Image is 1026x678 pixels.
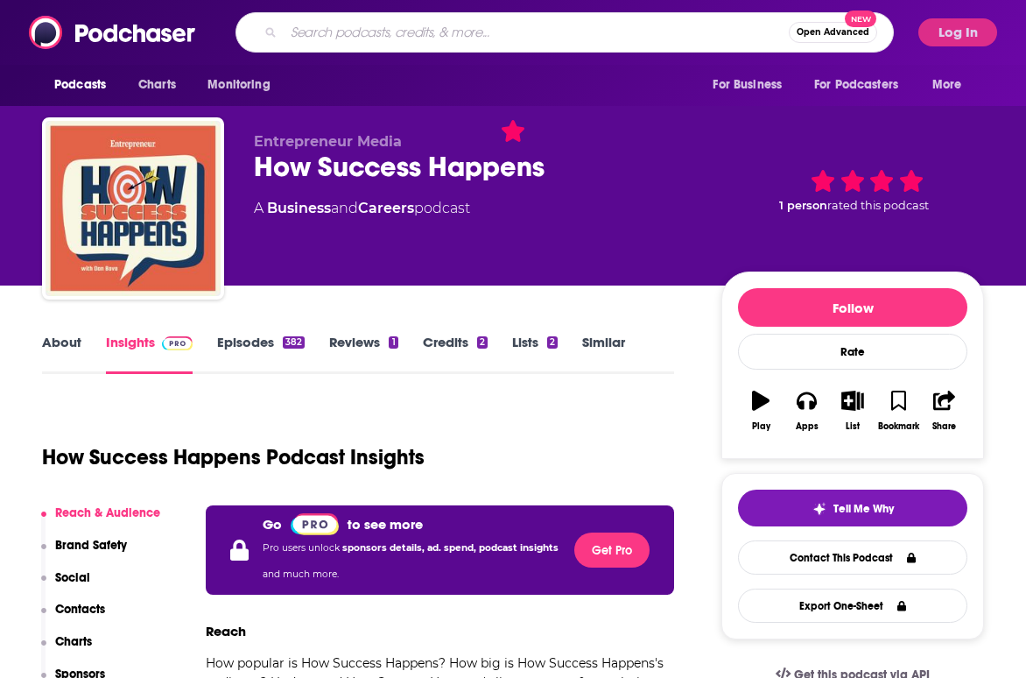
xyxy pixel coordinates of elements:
div: 2 [477,336,488,349]
a: Charts [127,68,186,102]
div: 382 [283,336,305,349]
div: Share [932,421,956,432]
input: Search podcasts, credits, & more... [284,18,789,46]
h1: How Success Happens Podcast Insights [42,444,425,470]
button: Play [738,379,784,442]
a: Lists2 [512,334,558,374]
button: Charts [41,634,92,667]
p: Contacts [55,602,105,617]
span: Podcasts [54,73,106,97]
a: Reviews1 [329,334,397,374]
button: open menu [700,68,804,102]
button: List [830,379,875,442]
a: Similar [582,334,625,374]
button: Log In [918,18,997,46]
button: open menu [42,68,129,102]
div: 1 personrated this podcast [721,133,984,242]
img: Podchaser Pro [162,336,193,350]
span: and [331,200,358,216]
span: Monitoring [207,73,270,97]
button: Contacts [41,602,105,634]
button: Bookmark [875,379,921,442]
button: Follow [738,288,967,327]
a: Careers [358,200,414,216]
span: Charts [138,73,176,97]
a: Credits2 [423,334,488,374]
img: tell me why sparkle [812,502,826,516]
div: A podcast [254,198,470,219]
div: Play [752,421,770,432]
button: Export One-Sheet [738,589,967,623]
button: Open AdvancedNew [789,22,877,43]
span: Tell Me Why [833,502,894,516]
img: How Success Happens [46,121,221,296]
p: to see more [348,516,423,533]
span: 1 person [779,199,827,212]
img: Podchaser Pro [291,513,339,535]
p: Reach & Audience [55,505,160,520]
button: Apps [784,379,829,442]
div: List [846,421,860,432]
div: 1 [389,336,397,349]
span: For Podcasters [814,73,898,97]
button: tell me why sparkleTell Me Why [738,490,967,526]
button: Brand Safety [41,538,127,570]
p: Go [263,516,282,533]
button: Share [922,379,967,442]
p: Brand Safety [55,538,127,553]
div: Search podcasts, credits, & more... [235,12,894,53]
a: Episodes382 [217,334,305,374]
button: Reach & Audience [41,505,160,538]
div: 2 [547,336,558,349]
p: Pro users unlock and much more. [263,535,560,588]
button: open menu [920,68,984,102]
span: sponsors details, ad. spend, podcast insights [342,542,559,554]
span: For Business [713,73,782,97]
a: InsightsPodchaser Pro [106,334,193,374]
span: New [845,11,876,27]
button: open menu [195,68,292,102]
span: rated this podcast [827,199,929,212]
span: More [932,73,962,97]
a: Business [267,200,331,216]
button: open menu [803,68,924,102]
a: Pro website [291,512,339,535]
a: About [42,334,81,374]
button: Social [41,570,90,603]
div: Bookmark [878,421,919,432]
img: Podchaser - Follow, Share and Rate Podcasts [29,16,197,49]
div: Rate [738,334,967,370]
div: Apps [796,421,819,432]
p: Social [55,570,90,585]
span: Open Advanced [797,28,869,37]
h3: Reach [206,623,246,639]
a: Contact This Podcast [738,540,967,575]
button: Get Pro [574,533,650,568]
p: Charts [55,634,92,649]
